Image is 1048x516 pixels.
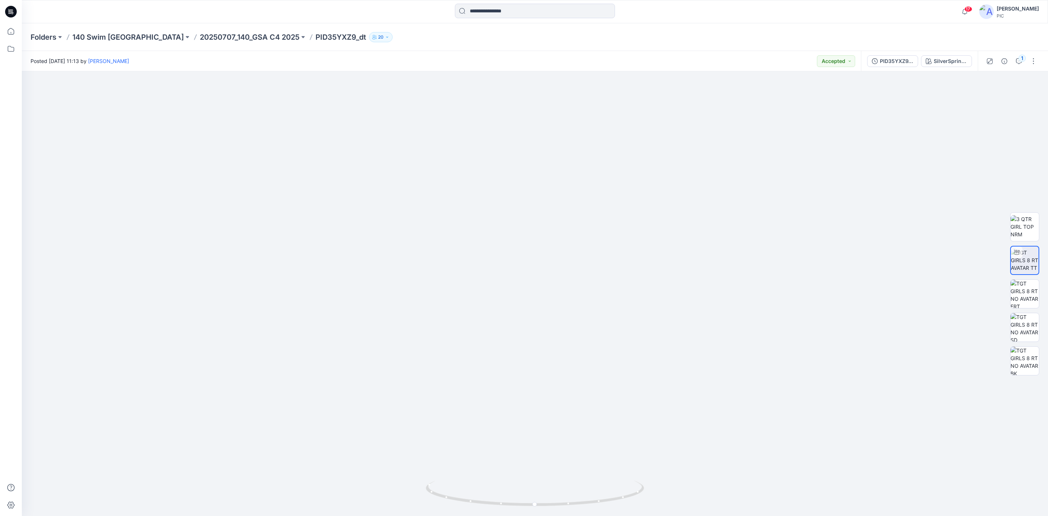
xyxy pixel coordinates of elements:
[31,32,56,42] a: Folders
[880,57,913,65] div: PID35YXZ9_dt_V4
[964,6,972,12] span: 17
[72,32,184,42] a: 140 Swim [GEOGRAPHIC_DATA]
[88,58,129,64] a: [PERSON_NAME]
[1011,313,1039,342] img: TGT GIRLS 8 RT NO AVATAR SD
[378,33,384,41] p: 20
[1011,249,1039,272] img: TGT GIRLS 8 RT AVATAR TT
[997,13,1039,19] div: PIC
[1011,280,1039,308] img: TGT GIRLS 8 RT NO AVATAR FRT
[31,57,129,65] span: Posted [DATE] 11:13 by
[1011,215,1039,238] img: 3 QTR GIRL TOP NRM
[934,57,967,65] div: SilverSprings
[369,32,393,42] button: 20
[979,4,994,19] img: avatar
[1019,55,1026,62] div: 1
[867,55,918,67] button: PID35YXZ9_dt_V4
[1011,347,1039,375] img: TGT GIRLS 8 RT NO AVATAR BK
[200,32,299,42] a: 20250707_140_GSA C4 2025
[999,55,1010,67] button: Details
[997,4,1039,13] div: [PERSON_NAME]
[921,55,972,67] button: SilverSprings
[315,32,366,42] p: PID35YXZ9_dt
[1013,55,1025,67] button: 1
